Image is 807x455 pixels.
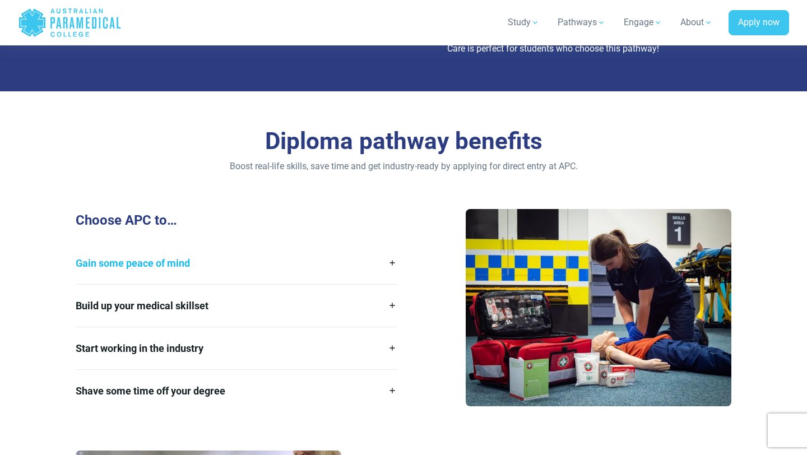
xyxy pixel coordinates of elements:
[674,7,720,38] a: About
[501,7,546,38] a: Study
[551,7,613,38] a: Pathways
[729,10,789,36] a: Apply now
[76,370,397,412] a: Shave some time off your degree
[76,285,397,327] a: Build up your medical skillset
[76,212,397,229] h3: Choose APC to…
[617,7,669,38] a: Engage
[18,4,122,41] a: Australian Paramedical College
[76,127,731,156] h3: Diploma pathway benefits
[76,242,397,284] a: Gain some peace of mind
[76,160,731,173] p: Boost real-life skills, save time and get industry-ready by applying for direct entry at APC.
[76,327,397,369] a: Start working in the industry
